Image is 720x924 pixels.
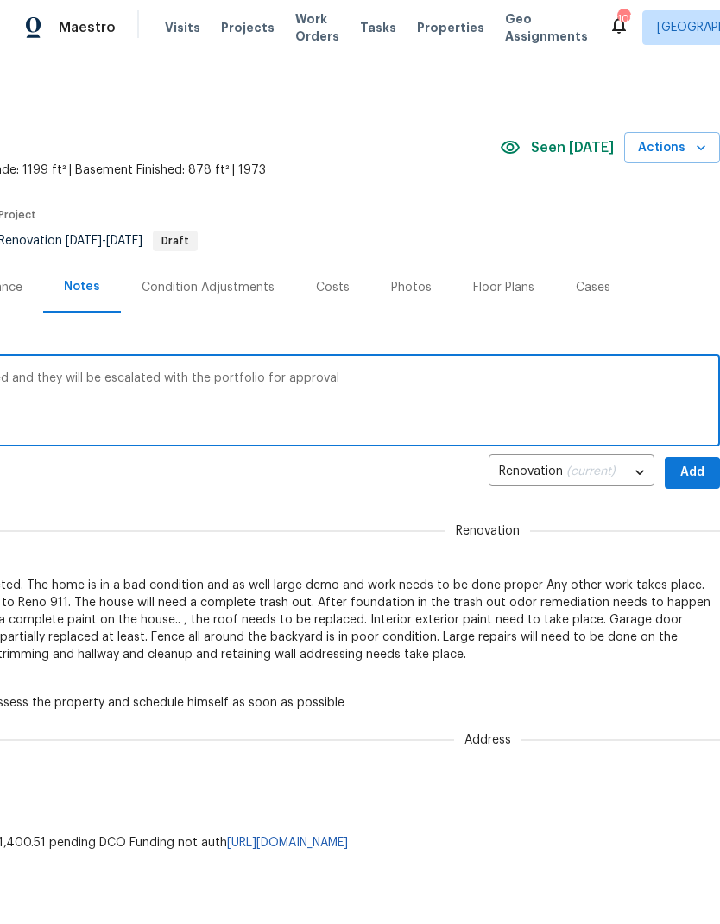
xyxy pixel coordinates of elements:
span: Work Orders [295,10,339,45]
span: Projects [221,19,275,36]
button: Add [665,457,720,489]
span: [DATE] [106,235,142,247]
div: Costs [316,279,350,296]
div: Photos [391,279,432,296]
div: 105 [617,10,629,28]
span: Actions [638,137,706,159]
div: Renovation (current) [489,452,654,494]
div: Notes [64,278,100,295]
span: Seen [DATE] [531,139,614,156]
div: Floor Plans [473,279,534,296]
span: (current) [566,465,616,478]
span: Maestro [59,19,116,36]
span: Geo Assignments [505,10,588,45]
span: Visits [165,19,200,36]
span: Address [454,731,521,749]
span: Properties [417,19,484,36]
span: - [66,235,142,247]
span: [DATE] [66,235,102,247]
div: Condition Adjustments [142,279,275,296]
button: Actions [624,132,720,164]
span: Renovation [445,522,530,540]
a: [URL][DOMAIN_NAME] [227,837,348,849]
span: Add [679,462,706,484]
div: Cases [576,279,610,296]
span: Draft [155,236,196,246]
span: Tasks [360,22,396,34]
